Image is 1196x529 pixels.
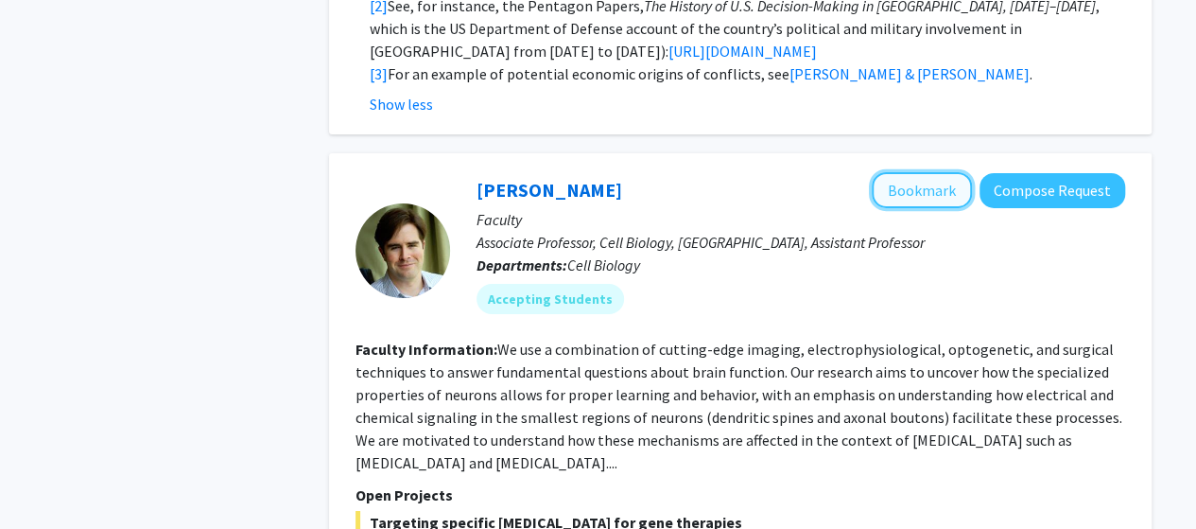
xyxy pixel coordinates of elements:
[668,42,817,61] a: [URL][DOMAIN_NAME]
[979,173,1125,208] button: Compose Request to Matt Rowan
[370,62,1125,85] p: For an example of potential economic origins of conflicts, see .
[477,231,1125,254] p: Associate Professor, Cell Biology, [GEOGRAPHIC_DATA], Assistant Professor
[14,444,80,515] iframe: Chat
[370,93,433,115] button: Show less
[477,284,624,314] mat-chip: Accepting Students
[567,256,640,274] span: Cell Biology
[370,64,388,83] a: [3]
[789,64,1030,83] a: [PERSON_NAME] & [PERSON_NAME]
[477,178,622,202] a: [PERSON_NAME]
[477,208,1125,231] p: Faculty
[355,340,497,359] b: Faculty Information:
[355,340,1122,472] fg-read-more: We use a combination of cutting-edge imaging, electrophysiological, optogenetic, and surgical tec...
[872,172,972,208] button: Add Matt Rowan to Bookmarks
[355,484,1125,506] p: Open Projects
[477,256,567,274] b: Departments:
